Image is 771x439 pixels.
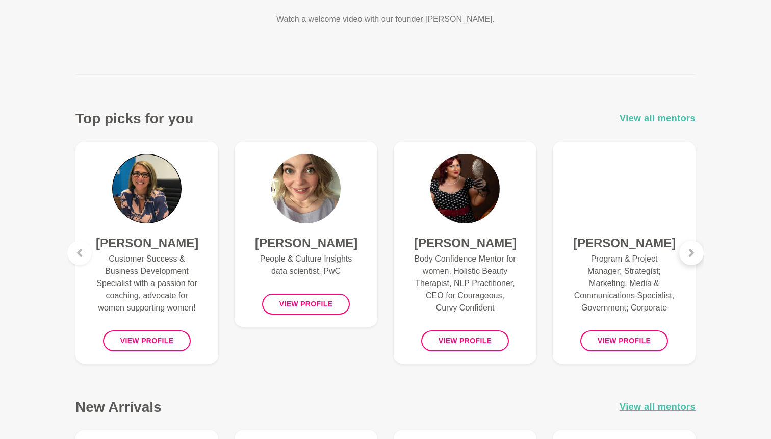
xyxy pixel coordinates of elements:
h4: [PERSON_NAME] [573,236,675,251]
img: Melissa Rodda [430,154,500,223]
p: Program & Project Manager; Strategist; Marketing, Media & Communications Specialist, Government; ... [573,253,675,314]
img: Laura Yuile [271,154,341,223]
p: People & Culture Insights data scientist, PwC [255,253,357,277]
button: View profile [421,330,509,351]
p: Watch a welcome video with our founder [PERSON_NAME]. [239,13,532,25]
h4: [PERSON_NAME] [255,236,357,251]
p: Body Confidence Mentor for women, Holistic Beauty Therapist, NLP Practitioner, CEO for Courageous... [414,253,516,314]
h3: Top picks for you [75,110,193,127]
button: View profile [103,330,191,351]
a: Kate Vertsonis[PERSON_NAME]Customer Success & Business Development Specialist with a passion for ... [75,142,218,364]
button: View profile [580,330,669,351]
a: Laura Yuile[PERSON_NAME]People & Culture Insights data scientist, PwCView profile [235,142,377,327]
img: Natalina Morelli [589,154,659,223]
p: Customer Success & Business Development Specialist with a passion for coaching, advocate for wome... [96,253,198,314]
a: View all mentors [620,111,696,126]
a: Natalina Morelli[PERSON_NAME]Program & Project Manager; Strategist; Marketing, Media & Communicat... [553,142,696,364]
h3: New Arrivals [75,398,162,416]
a: View all mentors [620,400,696,415]
img: Kate Vertsonis [112,154,182,223]
h4: [PERSON_NAME] [96,236,198,251]
a: Melissa Rodda[PERSON_NAME]Body Confidence Mentor for women, Holistic Beauty Therapist, NLP Practi... [394,142,536,364]
button: View profile [262,294,350,315]
h4: [PERSON_NAME] [414,236,516,251]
